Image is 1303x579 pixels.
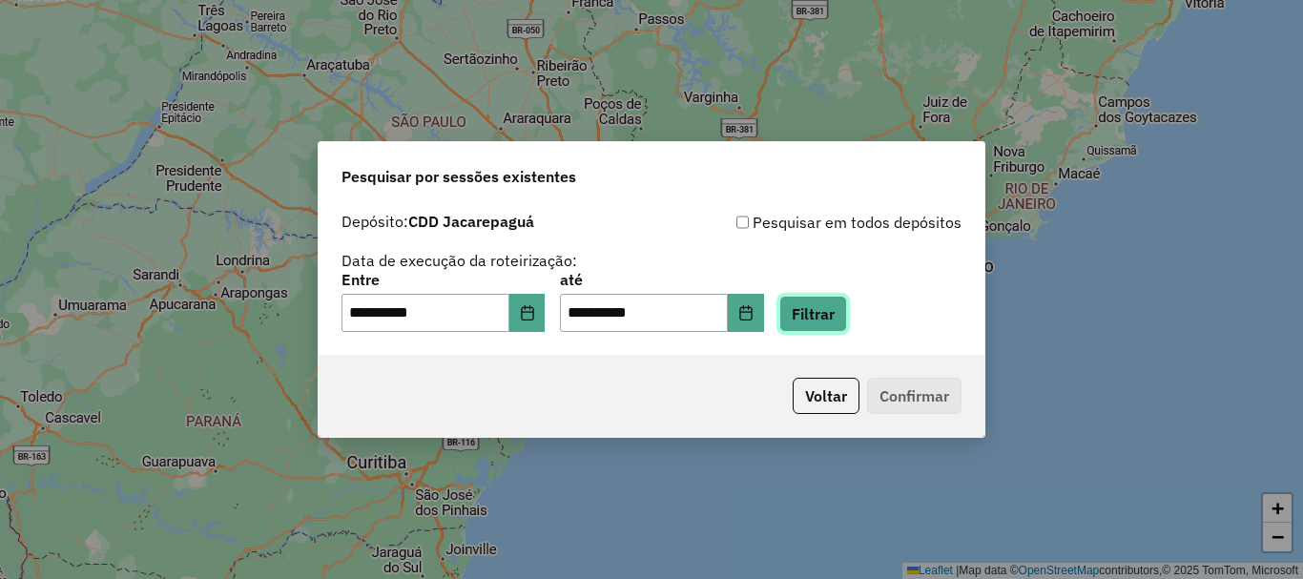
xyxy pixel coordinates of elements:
[509,294,546,332] button: Choose Date
[560,268,763,291] label: até
[651,211,962,234] div: Pesquisar em todos depósitos
[341,210,534,233] label: Depósito:
[779,296,847,332] button: Filtrar
[728,294,764,332] button: Choose Date
[341,268,545,291] label: Entre
[408,212,534,231] strong: CDD Jacarepaguá
[341,165,576,188] span: Pesquisar por sessões existentes
[341,249,577,272] label: Data de execução da roteirização:
[793,378,859,414] button: Voltar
